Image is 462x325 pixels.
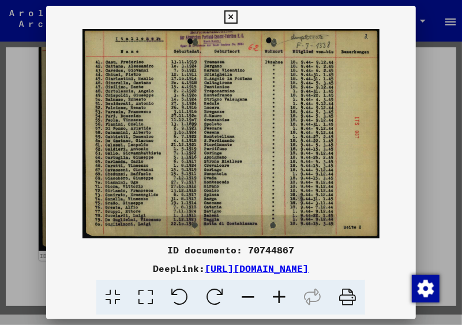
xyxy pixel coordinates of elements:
a: [URL][DOMAIN_NAME] [205,263,309,274]
img: 001.jpg [46,29,416,238]
font: ID documento: 70744867 [167,244,294,256]
font: DeepLink: [153,263,205,274]
img: Modifica consenso [412,275,440,302]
